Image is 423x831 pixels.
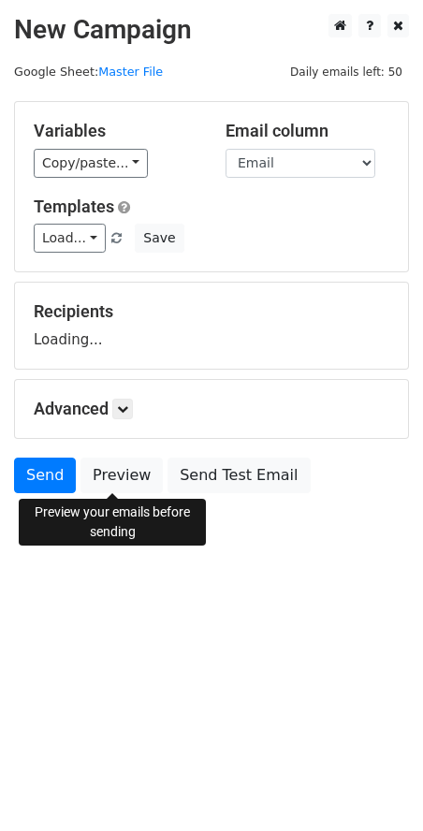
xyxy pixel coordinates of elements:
a: Daily emails left: 50 [284,65,409,79]
a: Master File [98,65,163,79]
h5: Recipients [34,301,389,322]
h5: Email column [226,121,389,141]
h5: Variables [34,121,197,141]
small: Google Sheet: [14,65,163,79]
a: Send [14,458,76,493]
h5: Advanced [34,399,389,419]
a: Load... [34,224,106,253]
a: Copy/paste... [34,149,148,178]
a: Preview [80,458,163,493]
div: Preview your emails before sending [19,499,206,546]
button: Save [135,224,183,253]
span: Daily emails left: 50 [284,62,409,82]
a: Send Test Email [168,458,310,493]
a: Templates [34,197,114,216]
div: Loading... [34,301,389,350]
h2: New Campaign [14,14,409,46]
